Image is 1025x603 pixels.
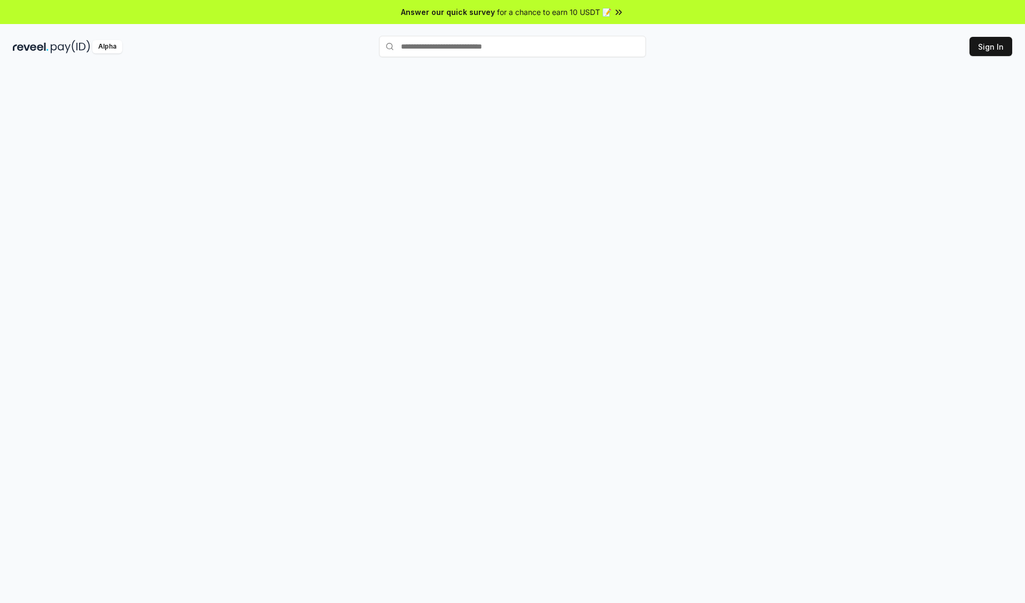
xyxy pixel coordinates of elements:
div: Alpha [92,40,122,53]
img: pay_id [51,40,90,53]
button: Sign In [969,37,1012,56]
span: for a chance to earn 10 USDT 📝 [497,6,611,18]
span: Answer our quick survey [401,6,495,18]
img: reveel_dark [13,40,49,53]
